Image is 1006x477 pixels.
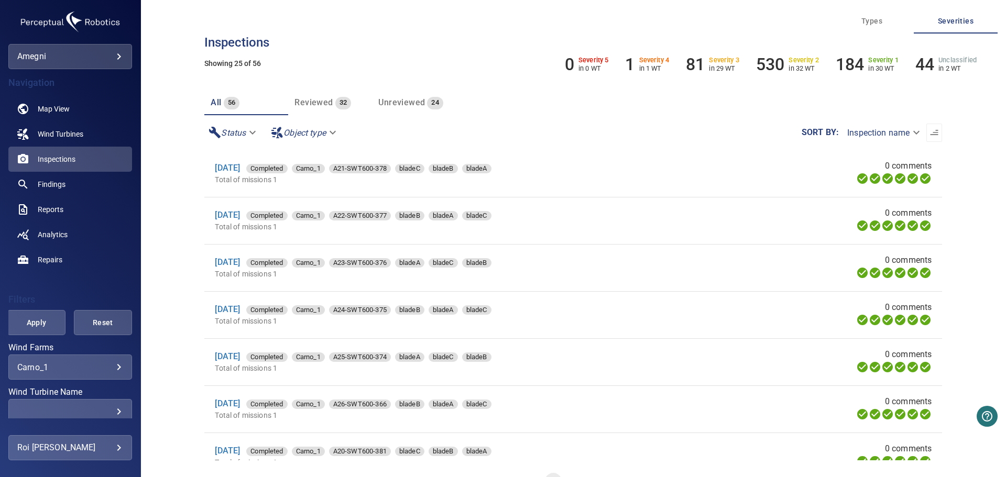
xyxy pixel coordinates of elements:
[246,400,287,409] div: Completed
[462,210,491,221] span: bladeC
[462,447,491,456] div: bladeA
[215,174,675,185] p: Total of missions 1
[38,204,63,215] span: Reports
[292,352,325,362] span: Carno_1
[246,305,287,315] span: Completed
[906,455,919,468] svg: Matching 100%
[329,447,391,456] div: A20-SWT600-381
[881,455,894,468] svg: Selecting 100%
[329,305,391,315] span: A24-SWT600-375
[246,163,287,174] span: Completed
[885,254,932,267] span: 0 comments
[462,163,491,174] span: bladeA
[894,455,906,468] svg: ML Processing 100%
[906,408,919,420] svg: Matching 100%
[329,163,391,174] span: A21-SWT600-378
[215,398,240,408] a: [DATE]
[8,96,132,121] a: map noActive
[395,305,424,315] span: bladeB
[462,352,491,362] span: bladeB
[204,124,263,142] div: Status
[329,258,391,268] div: A23-SWT600-376
[938,57,977,64] h6: Unclassified
[881,314,894,326] svg: Selecting 100%
[292,446,325,457] span: Carno_1
[429,399,458,409] span: bladeA
[329,352,391,362] div: A25-SWT600-374
[789,64,819,72] p: in 32 WT
[246,447,287,456] div: Completed
[578,64,609,72] p: in 0 WT
[462,258,491,268] div: bladeB
[429,211,458,220] div: bladeA
[906,267,919,279] svg: Matching 100%
[215,257,240,267] a: [DATE]
[329,210,391,221] span: A22-SWT600-377
[8,147,132,172] a: inspections active
[87,316,119,329] span: Reset
[919,361,932,373] svg: Classification 100%
[215,363,675,373] p: Total of missions 1
[462,400,491,409] div: bladeC
[885,301,932,314] span: 0 comments
[329,400,391,409] div: A26-SWT600-366
[215,316,675,326] p: Total of missions 1
[906,314,919,326] svg: Matching 100%
[429,352,458,362] span: bladeC
[868,57,899,64] h6: Severity 1
[885,442,932,455] span: 0 comments
[919,314,932,326] svg: Classification 100%
[856,267,869,279] svg: Uploading 100%
[224,97,240,109] span: 56
[429,305,458,315] span: bladeA
[565,54,609,74] li: Severity 5
[856,455,869,468] svg: Uploading 100%
[894,408,906,420] svg: ML Processing 100%
[920,15,991,28] span: Severities
[938,64,977,72] p: in 2 WT
[578,57,609,64] h6: Severity 5
[395,258,424,268] div: bladeA
[427,97,443,109] span: 24
[462,211,491,220] div: bladeC
[246,258,287,268] div: Completed
[836,54,864,74] h6: 184
[329,211,391,220] div: A22-SWT600-377
[246,352,287,362] div: Completed
[894,172,906,185] svg: ML Processing 100%
[215,446,240,456] a: [DATE]
[17,362,123,372] div: Carno_1
[709,64,739,72] p: in 29 WT
[836,15,907,28] span: Types
[292,447,325,456] div: Carno_1
[215,221,675,232] p: Total of missions 1
[869,314,881,326] svg: Data Formatted 100%
[292,163,325,174] span: Carno_1
[7,310,65,335] button: Apply
[839,124,926,142] div: Inspection name
[919,267,932,279] svg: Classification 100%
[462,164,491,173] div: bladeA
[8,294,132,305] h4: Filters
[881,172,894,185] svg: Selecting 100%
[8,388,132,396] label: Wind Turbine Name
[906,361,919,373] svg: Matching 100%
[881,361,894,373] svg: Selecting 100%
[429,400,458,409] div: bladeA
[292,258,325,268] div: Carno_1
[802,128,839,137] label: Sort by :
[869,408,881,420] svg: Data Formatted 100%
[38,154,75,164] span: Inspections
[335,97,352,109] span: 32
[395,352,424,362] div: bladeA
[38,129,83,139] span: Wind Turbines
[869,361,881,373] svg: Data Formatted 100%
[919,172,932,185] svg: Classification 100%
[565,54,574,74] h6: 0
